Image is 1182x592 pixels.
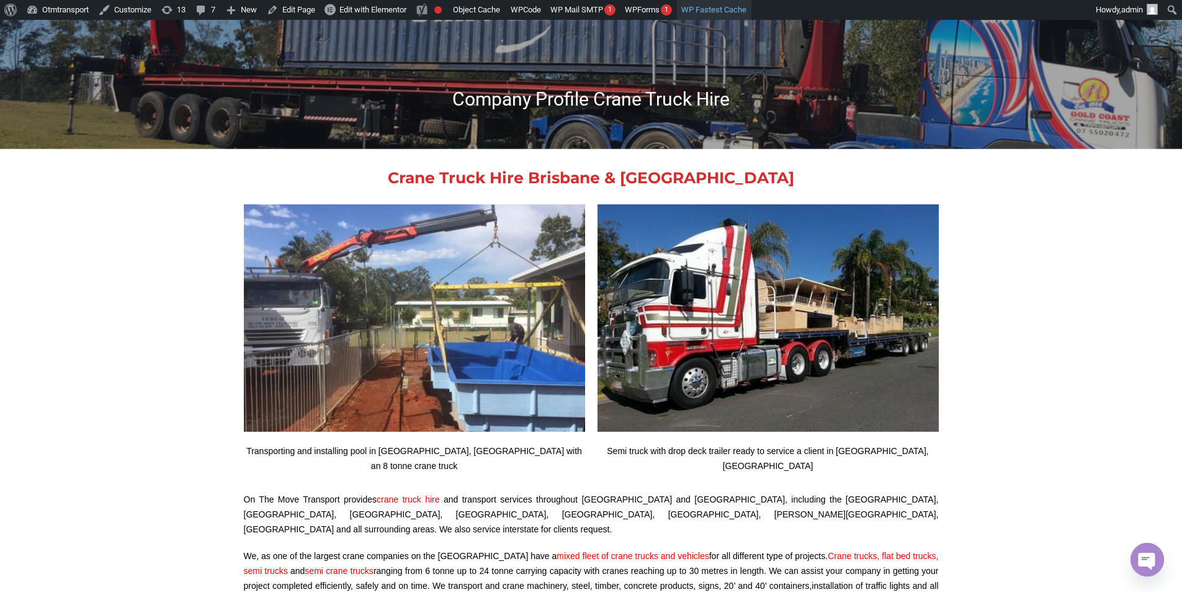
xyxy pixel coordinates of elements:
[244,566,262,576] span: semi
[264,566,287,576] span: trucks
[305,566,347,576] span: semi crane
[434,6,442,14] div: Focus keyphrase not set
[608,6,612,14] span: 1
[377,494,440,504] a: crane truck hire
[557,551,709,561] a: mixed fleet of crane trucks and vehicles
[1121,5,1143,14] span: admin
[244,444,585,474] p: Transporting and installing pool in [GEOGRAPHIC_DATA], [GEOGRAPHIC_DATA] with an 8 tonne crane truck
[244,566,291,576] a: semi trucks
[598,444,939,474] p: Semi truck with drop deck trailer ready to service a client in [GEOGRAPHIC_DATA], [GEOGRAPHIC_DATA]
[828,551,879,561] a: Crane trucks,
[244,170,939,186] div: Crane Truck Hire Brisbane & [GEOGRAPHIC_DATA]
[661,4,672,16] div: 1
[351,566,374,576] span: trucks
[238,87,945,111] h1: Company Profile Crane Truck Hire
[244,493,939,537] p: On The Move Transport provides and transport services throughout [GEOGRAPHIC_DATA] and [GEOGRAPHI...
[339,5,406,14] span: Edit with Elementor
[882,551,938,561] a: flat bed trucks,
